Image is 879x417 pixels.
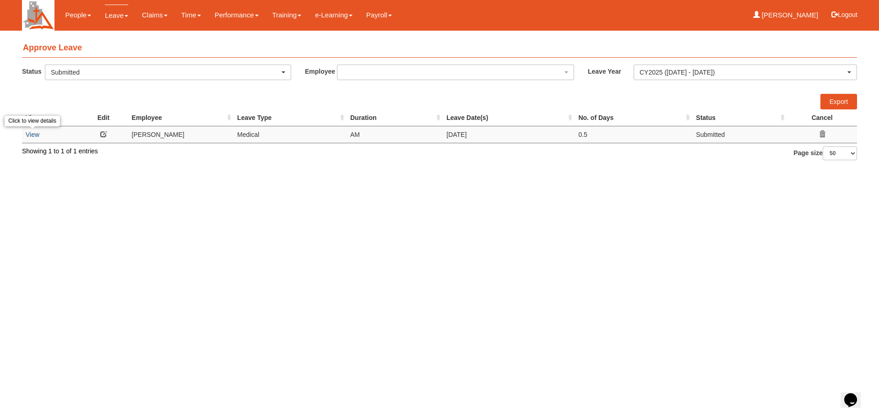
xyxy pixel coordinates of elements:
th: Leave Date(s) : activate to sort column ascending [443,109,575,126]
h4: Approve Leave [22,39,857,58]
th: Duration : activate to sort column ascending [347,109,443,126]
label: Employee [305,65,337,78]
td: AM [347,126,443,143]
td: Submitted [692,126,787,143]
button: Logout [825,4,864,26]
th: Employee : activate to sort column ascending [128,109,234,126]
div: Click to view details [5,116,60,126]
td: [PERSON_NAME] [128,126,234,143]
label: Status [22,65,45,78]
td: 0.5 [575,126,692,143]
th: Leave Type : activate to sort column ascending [233,109,347,126]
a: Claims [142,5,168,26]
td: [DATE] [443,126,575,143]
a: People [65,5,91,26]
a: [PERSON_NAME] [753,5,819,26]
button: CY2025 ([DATE] - [DATE]) [634,65,857,80]
th: Status : activate to sort column ascending [692,109,787,126]
div: CY2025 ([DATE] - [DATE]) [640,68,846,77]
a: Leave [105,5,128,26]
a: Payroll [366,5,392,26]
select: Page size [823,146,857,160]
iframe: chat widget [841,380,870,408]
button: Submitted [45,65,291,80]
a: View [26,131,39,138]
a: e-Learning [315,5,353,26]
th: No. of Days : activate to sort column ascending [575,109,692,126]
label: Leave Year [588,65,634,78]
th: Cancel [787,109,857,126]
label: Page size [793,146,857,160]
div: Submitted [51,68,280,77]
th: Edit [79,109,128,126]
a: Training [272,5,302,26]
a: Export [820,94,857,109]
td: Medical [233,126,347,143]
a: Performance [215,5,259,26]
th: View [22,109,79,126]
a: Time [181,5,201,26]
